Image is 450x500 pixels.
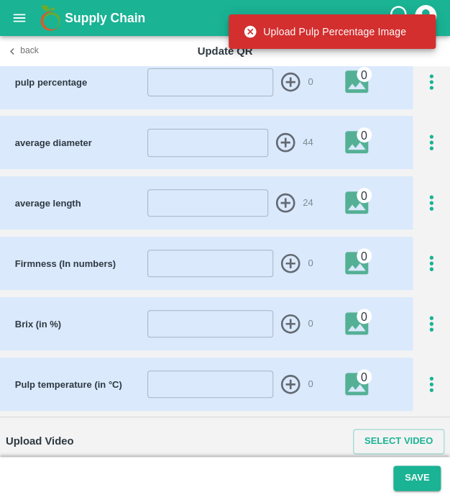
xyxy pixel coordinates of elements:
span: average length [15,198,81,209]
b: Supply Chain [65,11,145,25]
span: pulp percentage [15,77,87,88]
div: Upload Pulp Percentage Image [243,19,406,45]
img: imagePreviewer [345,130,379,153]
span: Pulp temperature (in °C) [15,379,122,390]
img: imagePreviewer [345,312,379,335]
h6: Update QR [93,42,357,60]
img: imagePreviewer [345,372,379,395]
button: Save [393,465,441,491]
div: 0 [357,369,372,384]
div: account of current user [413,3,438,33]
h6: Upload Video [6,432,74,450]
button: open drawer [3,1,36,35]
a: Supply Chain [65,8,387,28]
div: 0 [357,309,372,324]
button: Select Video [353,429,444,454]
div: customer-support [387,5,413,31]
img: imagePreviewer [345,191,379,214]
span: 0 [308,257,313,271]
span: Firmness (In numbers) [15,258,116,269]
div: 0 [357,67,372,82]
span: 24 [303,196,313,210]
div: 0 [357,248,372,263]
span: 0 [308,76,313,89]
span: average diameter [15,137,92,148]
span: 0 [308,378,313,391]
span: 0 [308,317,313,331]
img: imagePreviewer [345,70,379,93]
span: 44 [303,136,313,150]
img: imagePreviewer [345,251,379,274]
span: Brix (in %) [15,319,61,329]
div: 0 [357,188,372,203]
img: logo [36,4,65,32]
div: 0 [357,127,372,142]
